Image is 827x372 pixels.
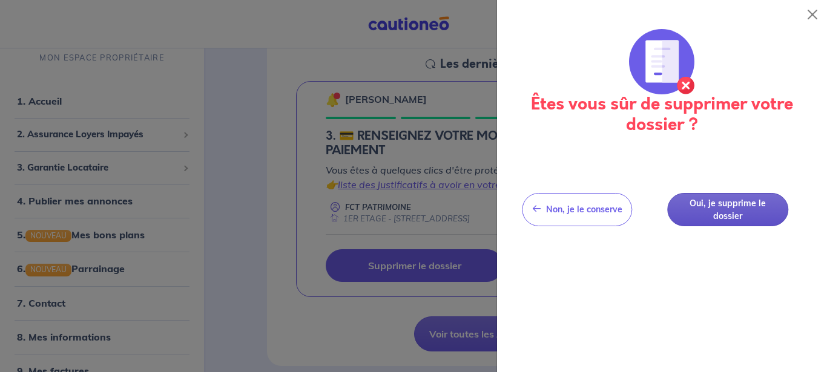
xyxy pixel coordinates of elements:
span: Non, je le conserve [546,204,622,215]
h3: Êtes vous sûr de supprimer votre dossier ? [512,94,812,135]
img: illu_annulation_contrat.svg [629,29,694,94]
button: Close [803,5,822,24]
button: Oui, je supprime le dossier [667,193,788,226]
button: Non, je le conserve [522,193,633,226]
